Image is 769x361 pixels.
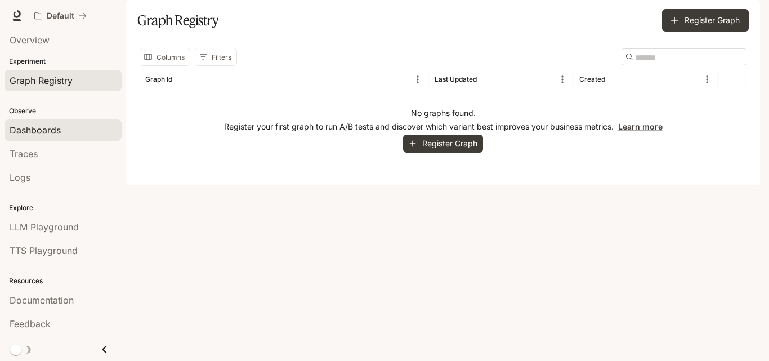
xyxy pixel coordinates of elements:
button: Sort [173,71,190,88]
button: Menu [554,71,571,88]
button: Menu [409,71,426,88]
h1: Graph Registry [137,9,218,32]
a: Learn more [618,122,663,131]
p: Default [47,11,74,21]
div: Search [622,48,746,65]
div: Created [579,75,605,83]
button: Register Graph [662,9,749,32]
div: Graph Id [145,75,172,83]
button: Register Graph [403,135,483,153]
button: All workspaces [29,5,92,27]
button: Sort [606,71,623,88]
button: Sort [478,71,495,88]
p: Register your first graph to run A/B tests and discover which variant best improves your business... [224,121,663,132]
div: Last Updated [435,75,477,83]
button: Menu [699,71,716,88]
button: Show filters [195,48,237,66]
p: No graphs found. [411,108,476,119]
button: Select columns [140,48,190,66]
